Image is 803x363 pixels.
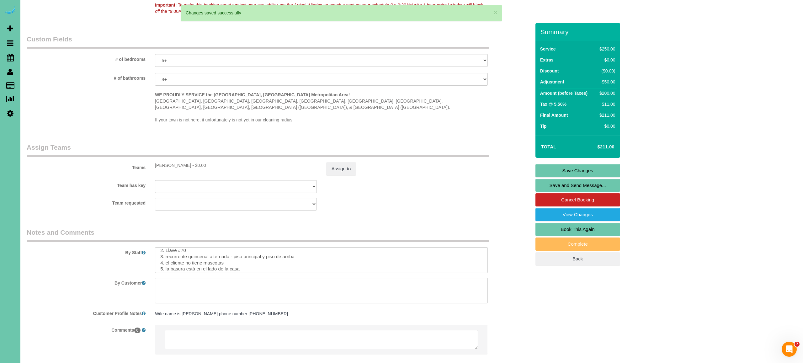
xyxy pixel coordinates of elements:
label: Teams [22,162,150,171]
label: # of bedrooms [22,54,150,62]
label: Team has key [22,180,150,189]
label: Amount (before Taxes) [540,90,588,96]
a: Save Changes [535,164,620,177]
span: To make this booking count against your availability, set the Arrival Window to match a spot on y... [155,3,483,14]
div: $250.00 [597,46,615,52]
strong: Important: [155,3,177,8]
legend: Custom Fields [27,35,489,49]
label: Customer Profile Notes [22,308,150,317]
a: Back [535,252,620,265]
button: × [494,9,497,16]
label: Comments [22,325,150,333]
strong: Total [541,144,556,149]
label: Adjustment [540,79,564,85]
label: Discount [540,68,559,74]
label: Final Amount [540,112,568,118]
a: Save and Send Message... [535,179,620,192]
div: ($0.00) [597,68,615,74]
div: $0.00 [597,123,615,129]
div: $211.00 [597,112,615,118]
h4: $211.00 [578,144,614,150]
a: View Changes [535,208,620,221]
div: $200.00 [597,90,615,96]
pre: Wife name is [PERSON_NAME] phone number [PHONE_NUMBER] [155,311,488,317]
span: 0 [134,328,141,333]
strong: WE PROUDLY SERVICE the [GEOGRAPHIC_DATA], [GEOGRAPHIC_DATA] Metropolitan Area! [155,92,350,97]
label: By Staff [22,247,150,256]
label: By Customer [22,278,150,286]
label: Extras [540,57,554,63]
button: Assign to [326,162,356,175]
label: Team requested [22,198,150,206]
label: # of bathrooms [22,73,150,81]
h3: Summary [540,28,617,35]
label: Tax @ 5.50% [540,101,566,107]
div: -$50.00 [597,79,615,85]
p: [GEOGRAPHIC_DATA], [GEOGRAPHIC_DATA], [GEOGRAPHIC_DATA], [GEOGRAPHIC_DATA], [GEOGRAPHIC_DATA], [G... [155,92,488,123]
label: Tip [540,123,547,129]
img: Automaid Logo [4,6,16,15]
span: 7 [795,342,800,347]
div: 4 hours x $0.00/hour [155,162,317,168]
legend: Notes and Comments [27,228,489,242]
a: Cancel Booking [535,193,620,206]
div: Changes saved successfully [186,10,497,16]
div: $0.00 [597,57,615,63]
a: Book This Again [535,223,620,236]
legend: Assign Teams [27,143,489,157]
div: $11.00 [597,101,615,107]
iframe: Intercom live chat [782,342,797,357]
label: Service [540,46,556,52]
